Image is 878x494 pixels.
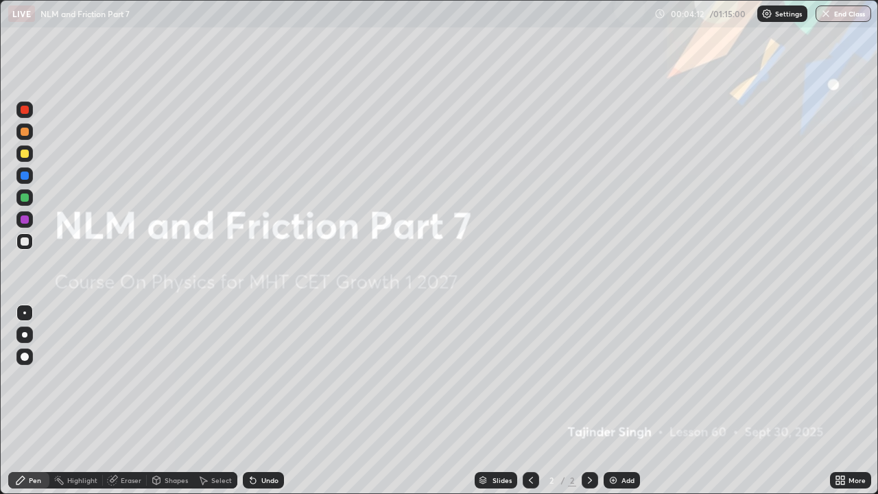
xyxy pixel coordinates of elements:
div: Eraser [121,477,141,484]
div: Shapes [165,477,188,484]
div: / [561,476,565,484]
div: 2 [545,476,558,484]
div: Slides [493,477,512,484]
div: Select [211,477,232,484]
div: Undo [261,477,278,484]
div: More [849,477,866,484]
p: LIVE [12,8,31,19]
img: end-class-cross [820,8,831,19]
p: Settings [775,10,802,17]
img: class-settings-icons [761,8,772,19]
div: Add [621,477,634,484]
div: Highlight [67,477,97,484]
img: add-slide-button [608,475,619,486]
button: End Class [816,5,871,22]
p: NLM and Friction Part 7 [40,8,130,19]
div: Pen [29,477,41,484]
div: 2 [568,474,576,486]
